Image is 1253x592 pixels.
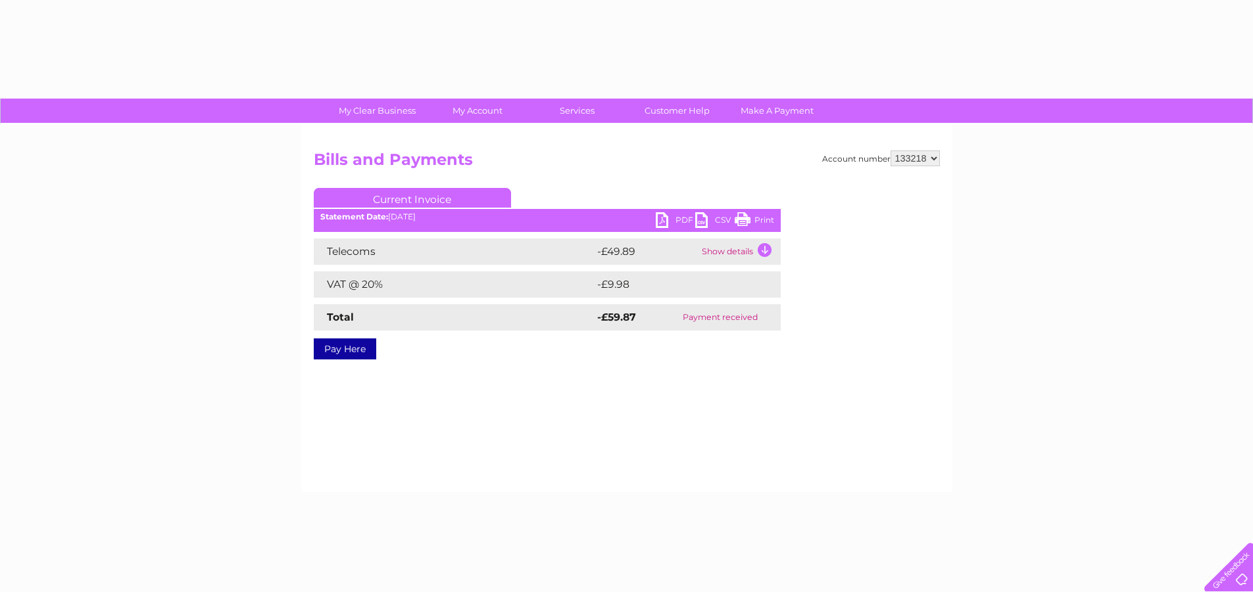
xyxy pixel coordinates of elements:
td: -£9.98 [594,271,754,298]
strong: -£59.87 [597,311,636,323]
td: Telecoms [314,239,594,265]
strong: Total [327,311,354,323]
a: Customer Help [623,99,731,123]
a: Current Invoice [314,188,511,208]
a: My Clear Business [323,99,431,123]
a: PDF [656,212,695,231]
div: [DATE] [314,212,781,221]
td: -£49.89 [594,239,699,265]
h2: Bills and Payments [314,150,940,175]
a: Make A Payment [723,99,831,123]
a: CSV [695,212,735,231]
td: Show details [699,239,781,265]
td: VAT @ 20% [314,271,594,298]
a: Services [523,99,631,123]
a: Print [735,212,774,231]
a: My Account [423,99,531,123]
b: Statement Date: [320,212,388,221]
a: Pay Here [314,338,376,359]
div: Account number [822,150,940,166]
td: Payment received [660,304,780,330]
